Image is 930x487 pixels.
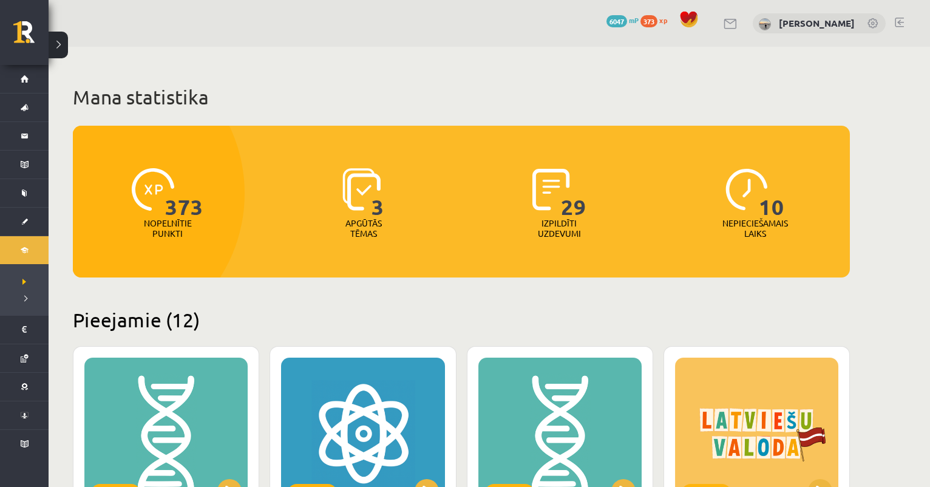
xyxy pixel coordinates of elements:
img: Milana Belavina [759,18,771,30]
h1: Mana statistika [73,85,850,109]
a: Rīgas 1. Tālmācības vidusskola [13,21,49,52]
a: [PERSON_NAME] [779,17,855,29]
span: 29 [561,168,586,218]
span: 10 [759,168,784,218]
span: 3 [372,168,384,218]
img: icon-xp-0682a9bc20223a9ccc6f5883a126b849a74cddfe5390d2b41b4391c66f2066e7.svg [132,168,174,211]
a: 373 xp [640,15,673,25]
img: icon-completed-tasks-ad58ae20a441b2904462921112bc710f1caf180af7a3daa7317a5a94f2d26646.svg [532,168,570,211]
h2: Pieejamie (12) [73,308,850,332]
span: 373 [640,15,657,27]
span: 6047 [606,15,627,27]
img: icon-learned-topics-4a711ccc23c960034f471b6e78daf4a3bad4a20eaf4de84257b87e66633f6470.svg [342,168,381,211]
p: Nepieciešamais laiks [722,218,788,239]
span: 373 [165,168,203,218]
span: mP [629,15,639,25]
p: Izpildīti uzdevumi [535,218,583,239]
img: icon-clock-7be60019b62300814b6bd22b8e044499b485619524d84068768e800edab66f18.svg [725,168,768,211]
a: 6047 mP [606,15,639,25]
p: Nopelnītie punkti [144,218,192,239]
p: Apgūtās tēmas [340,218,387,239]
span: xp [659,15,667,25]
